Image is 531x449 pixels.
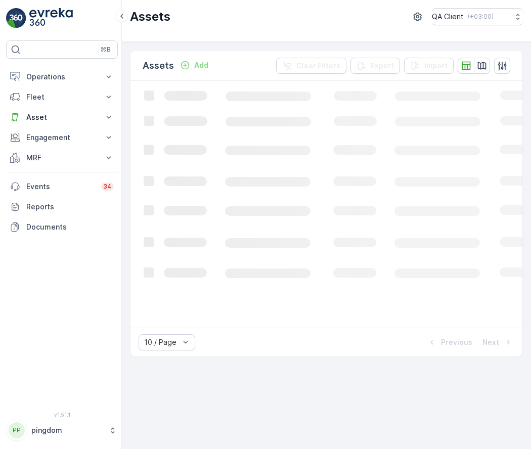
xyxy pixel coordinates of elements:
img: logo [6,8,26,28]
p: MRF [26,153,98,163]
p: Assets [130,9,170,25]
button: Engagement [6,127,118,148]
p: Add [194,60,208,70]
p: ( +03:00 ) [468,13,494,21]
p: Events [26,182,95,192]
p: Next [482,337,499,347]
a: Documents [6,217,118,237]
button: MRF [6,148,118,168]
a: Reports [6,197,118,217]
p: Asset [26,112,98,122]
p: Previous [441,337,472,347]
button: QA Client(+03:00) [432,8,523,25]
p: ⌘B [101,46,111,54]
p: QA Client [432,12,464,22]
img: logo_light-DOdMpM7g.png [29,8,73,28]
button: Add [176,59,212,71]
button: Next [481,336,514,348]
p: Import [424,61,448,71]
p: Assets [143,59,174,73]
a: Events34 [6,176,118,197]
p: pingdom [31,425,104,435]
p: Clear Filters [296,61,340,71]
p: 34 [103,183,112,191]
p: Documents [26,222,114,232]
p: Engagement [26,132,98,143]
button: Import [404,58,454,74]
p: Reports [26,202,114,212]
div: PP [9,422,25,438]
span: v 1.51.1 [6,412,118,418]
button: Export [350,58,400,74]
button: Previous [426,336,473,348]
button: Operations [6,67,118,87]
button: Fleet [6,87,118,107]
button: Clear Filters [276,58,346,74]
p: Operations [26,72,98,82]
button: PPpingdom [6,420,118,441]
button: Asset [6,107,118,127]
p: Export [371,61,394,71]
p: Fleet [26,92,98,102]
